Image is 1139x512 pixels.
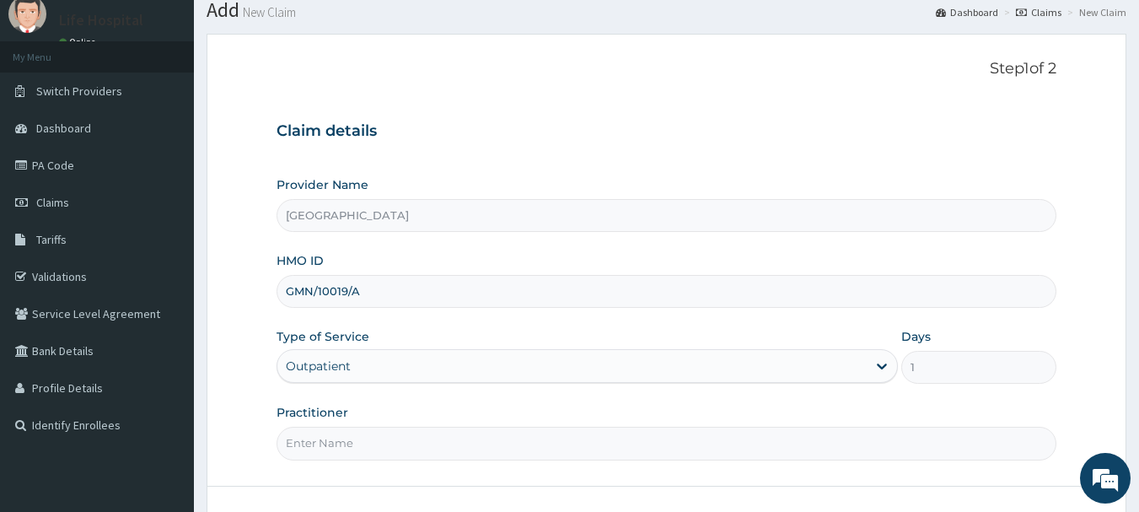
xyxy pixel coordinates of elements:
[239,6,296,19] small: New Claim
[1016,5,1061,19] a: Claims
[36,84,122,99] span: Switch Providers
[277,176,368,193] label: Provider Name
[98,150,233,321] span: We're online!
[936,5,998,19] a: Dashboard
[286,358,351,375] div: Outpatient
[277,328,369,345] label: Type of Service
[277,60,1057,78] p: Step 1 of 2
[36,195,69,210] span: Claims
[277,122,1057,141] h3: Claim details
[277,252,324,269] label: HMO ID
[59,36,99,48] a: Online
[277,404,348,421] label: Practitioner
[277,275,1057,308] input: Enter HMO ID
[277,427,1057,460] input: Enter Name
[88,94,283,116] div: Chat with us now
[1063,5,1126,19] li: New Claim
[59,13,143,28] p: Life Hospital
[901,328,931,345] label: Days
[36,232,67,247] span: Tariffs
[8,337,321,396] textarea: Type your message and hit 'Enter'
[36,121,91,136] span: Dashboard
[31,84,68,127] img: d_794563401_company_1708531726252_794563401
[277,8,317,49] div: Minimize live chat window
